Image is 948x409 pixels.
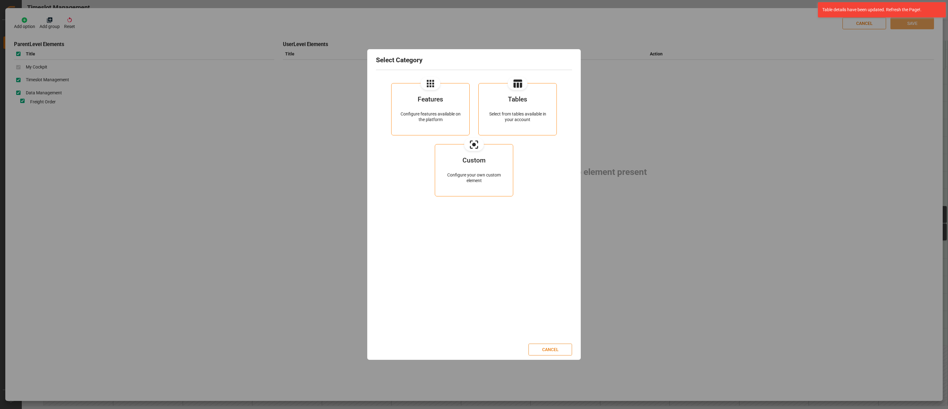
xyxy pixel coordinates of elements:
[400,111,461,122] div: Configure features available on the platform
[487,111,548,122] div: Select from tables available in your account
[487,96,548,111] div: Tables
[478,83,557,135] button: TablesSelect from tables available in your account
[528,344,572,355] button: CANCEL
[444,157,504,172] div: Custom
[376,54,572,70] div: Select Category
[822,7,937,13] div: Table details have been updated. Refresh the Page!.
[444,172,504,183] div: Configure your own custom element
[435,144,513,196] button: CustomConfigure your own custom element
[400,96,461,111] div: Features
[391,83,470,135] button: FeaturesConfigure features available on the platform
